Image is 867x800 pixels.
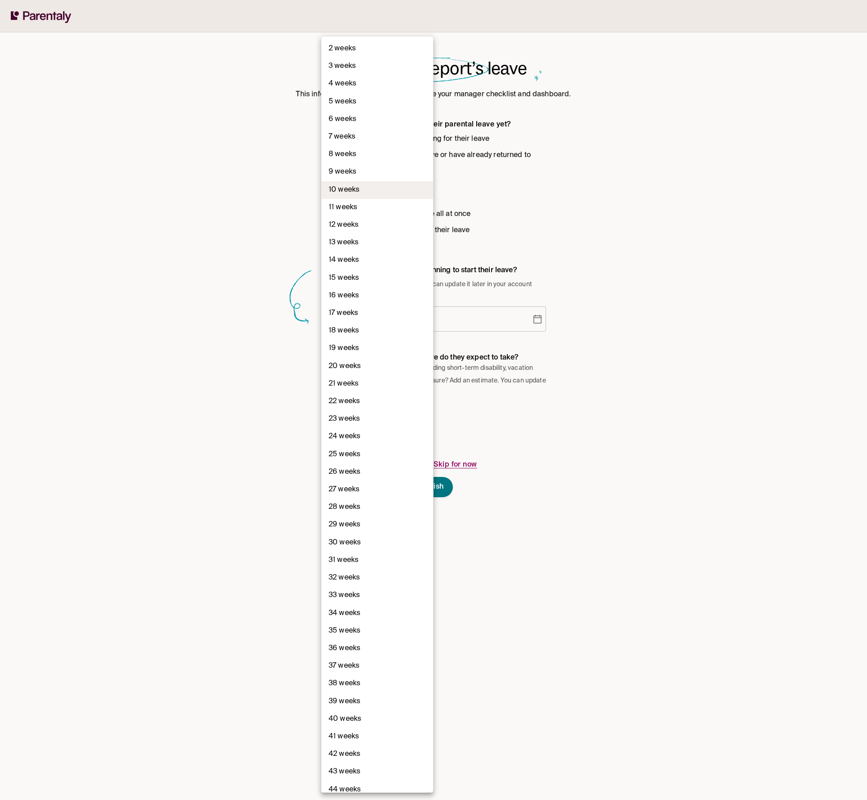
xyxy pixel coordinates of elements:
[321,146,433,163] li: 8 weeks
[321,199,433,216] li: 11 weeks
[321,340,433,357] li: 19 weeks
[321,657,433,675] li: 37 weeks
[321,181,433,199] li: 10 weeks
[321,746,433,763] li: 42 weeks
[321,358,433,375] li: 20 weeks
[321,163,433,181] li: 9 weeks
[321,605,433,622] li: 34 weeks
[321,710,433,728] li: 40 weeks
[321,410,433,428] li: 23 weeks
[321,40,433,58] li: 2 weeks
[321,305,433,322] li: 17 weeks
[321,569,433,587] li: 32 weeks
[321,252,433,269] li: 14 weeks
[321,552,433,569] li: 31 weeks
[321,93,433,111] li: 5 weeks
[321,763,433,781] li: 43 weeks
[321,675,433,692] li: 38 weeks
[321,287,433,305] li: 16 weeks
[321,58,433,75] li: 3 weeks
[321,463,433,481] li: 26 weeks
[321,111,433,128] li: 6 weeks
[321,75,433,93] li: 4 weeks
[321,499,433,516] li: 28 weeks
[321,781,433,799] li: 44 weeks
[321,446,433,463] li: 25 weeks
[321,640,433,657] li: 36 weeks
[321,481,433,499] li: 27 weeks
[321,622,433,640] li: 35 weeks
[321,428,433,445] li: 24 weeks
[321,234,433,252] li: 13 weeks
[321,128,433,146] li: 7 weeks
[321,375,433,393] li: 21 weeks
[321,534,433,552] li: 30 weeks
[321,393,433,410] li: 22 weeks
[321,587,433,604] li: 33 weeks
[321,516,433,534] li: 29 weeks
[321,322,433,340] li: 18 weeks
[321,270,433,287] li: 15 weeks
[321,728,433,746] li: 41 weeks
[321,693,433,710] li: 39 weeks
[321,216,433,234] li: 12 weeks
